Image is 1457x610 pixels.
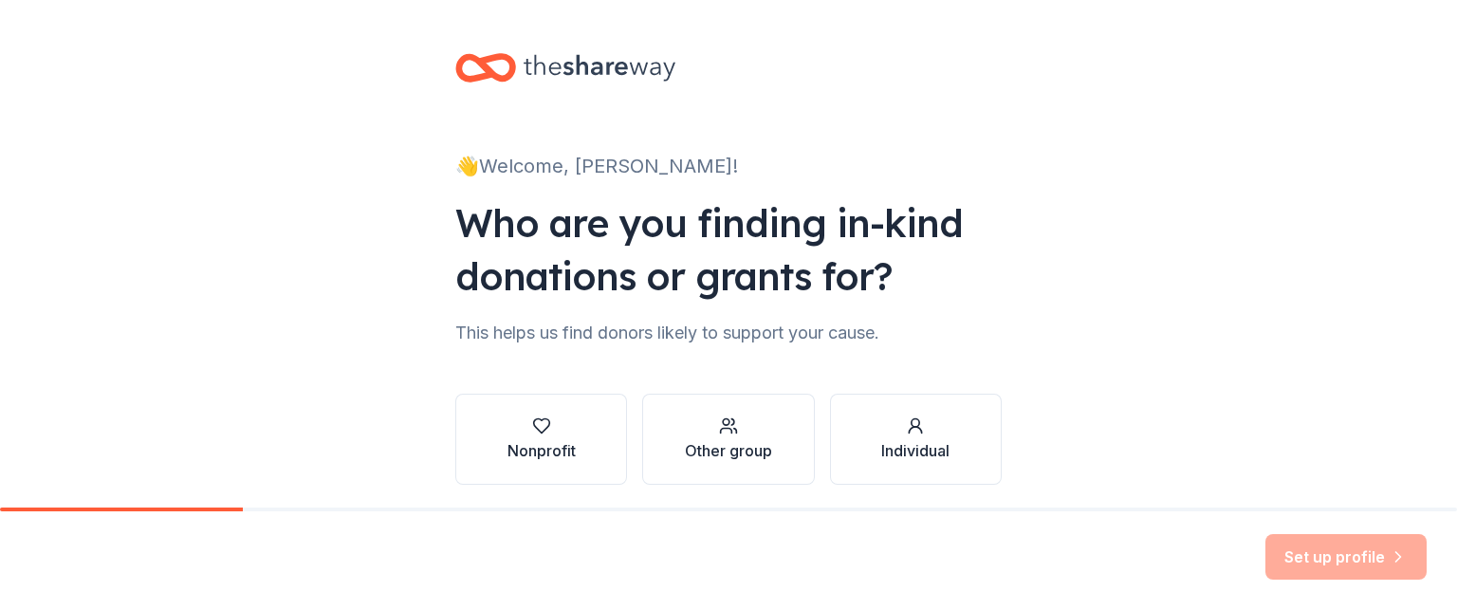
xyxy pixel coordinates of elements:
[830,394,1002,485] button: Individual
[455,151,1002,181] div: 👋 Welcome, [PERSON_NAME]!
[455,196,1002,303] div: Who are you finding in-kind donations or grants for?
[455,394,627,485] button: Nonprofit
[507,439,576,462] div: Nonprofit
[455,318,1002,348] div: This helps us find donors likely to support your cause.
[642,394,814,485] button: Other group
[685,439,772,462] div: Other group
[881,439,950,462] div: Individual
